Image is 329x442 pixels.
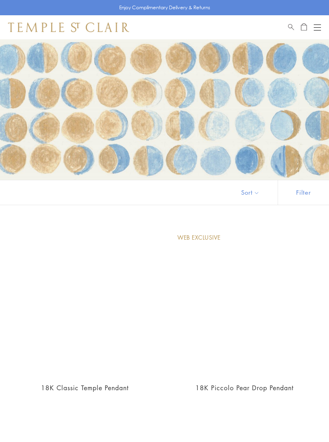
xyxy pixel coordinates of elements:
button: Show sort by [223,180,278,205]
img: Temple St. Clair [8,22,129,32]
iframe: Gorgias live chat messenger [289,404,321,434]
a: 18K Classic Temple Pendant [41,383,129,392]
a: 18K Classic Temple Pendant [10,225,160,375]
a: 18K Piccolo Pear Drop Pendant [195,383,294,392]
a: Search [288,22,294,32]
p: Enjoy Complimentary Delivery & Returns [119,4,210,12]
a: Open Shopping Bag [301,22,307,32]
button: Open navigation [314,22,321,32]
button: Show filters [278,180,329,205]
a: 18K Piccolo Pear Drop Pendant [169,225,319,375]
div: Web Exclusive [177,233,221,242]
